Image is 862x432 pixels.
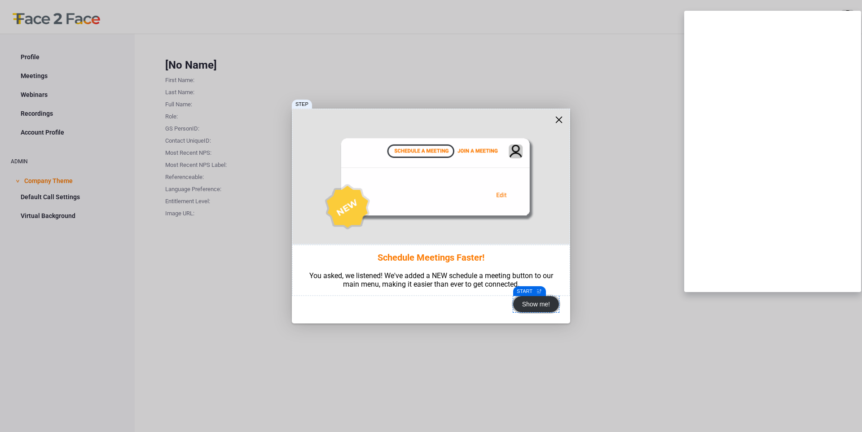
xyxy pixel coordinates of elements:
span: You asked, we listened! We've added a NEW schedule a meeting button to our main menu, making it e... [309,271,553,288]
button: STEP [295,101,308,107]
div: close [554,115,563,124]
div: Show me! [513,296,559,312]
img: 189f53a4-677e-4d04-a3cb-bf2b9ca32ea0.png [322,127,541,236]
button: START [517,288,532,294]
span: Schedule Meetings Faster! [378,252,484,263]
iframe: To enrich screen reader interactions, please activate Accessibility in Grammarly extension settings [684,11,861,292]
